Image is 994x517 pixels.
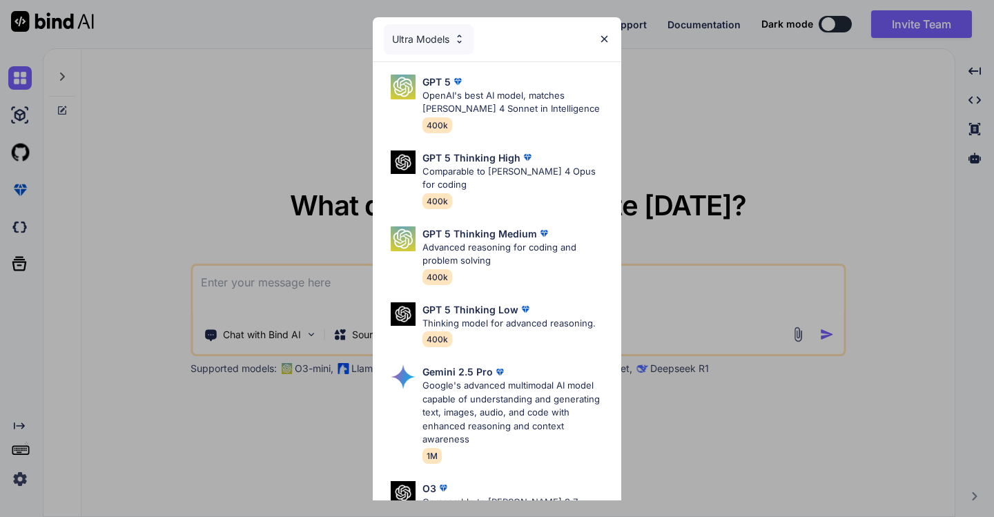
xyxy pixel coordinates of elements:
[422,379,610,447] p: Google's advanced multimodal AI model capable of understanding and generating text, images, audio...
[436,481,450,495] img: premium
[454,33,465,45] img: Pick Models
[598,33,610,45] img: close
[422,193,452,209] span: 400k
[422,302,518,317] p: GPT 5 Thinking Low
[520,150,534,164] img: premium
[422,481,436,496] p: O3
[422,364,493,379] p: Gemini 2.5 Pro
[422,331,452,347] span: 400k
[518,302,532,316] img: premium
[422,317,596,331] p: Thinking model for advanced reasoning.
[391,75,416,99] img: Pick Models
[391,364,416,389] img: Pick Models
[422,117,452,133] span: 400k
[391,150,416,175] img: Pick Models
[391,481,416,505] img: Pick Models
[422,150,520,165] p: GPT 5 Thinking High
[422,75,451,89] p: GPT 5
[422,89,610,116] p: OpenAI's best AI model, matches [PERSON_NAME] 4 Sonnet in Intelligence
[451,75,465,88] img: premium
[493,365,507,379] img: premium
[391,302,416,326] img: Pick Models
[422,448,442,464] span: 1M
[422,226,537,241] p: GPT 5 Thinking Medium
[422,241,610,268] p: Advanced reasoning for coding and problem solving
[422,269,452,285] span: 400k
[537,226,551,240] img: premium
[384,24,474,55] div: Ultra Models
[391,226,416,251] img: Pick Models
[422,165,610,192] p: Comparable to [PERSON_NAME] 4 Opus for coding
